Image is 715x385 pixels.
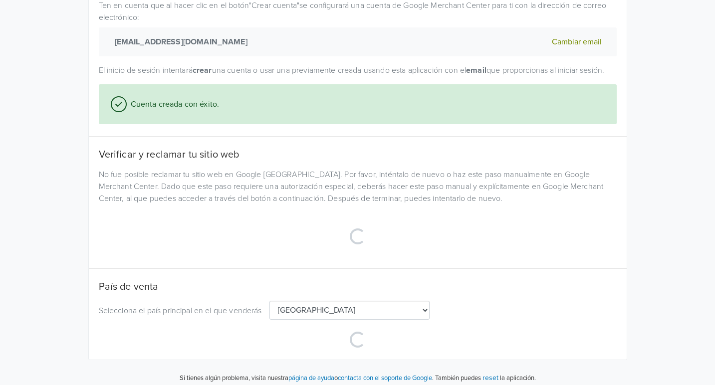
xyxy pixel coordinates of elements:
[180,374,434,384] p: Si tienes algún problema, visita nuestra o .
[288,374,334,382] a: página de ayuda
[127,98,220,110] span: Cuenta creada con éxito.
[482,372,498,384] button: reset
[99,64,617,76] p: El inicio de sesión intentará una cuenta o usar una previamente creada usando esta aplicación con...
[549,35,605,48] button: Cambiar email
[99,281,617,293] h5: País de venta
[99,149,617,161] h5: Verificar y reclamar tu sitio web
[193,65,212,75] strong: crear
[434,372,536,384] p: También puedes la aplicación.
[91,169,624,204] div: No fue posible reclamar tu sitio web en Google [GEOGRAPHIC_DATA]. Por favor, inténtalo de nuevo o...
[111,36,247,48] strong: [EMAIL_ADDRESS][DOMAIN_NAME]
[338,374,432,382] a: contacta con el soporte de Google
[99,305,262,317] p: Selecciona el país principal en el que venderás
[466,65,486,75] strong: email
